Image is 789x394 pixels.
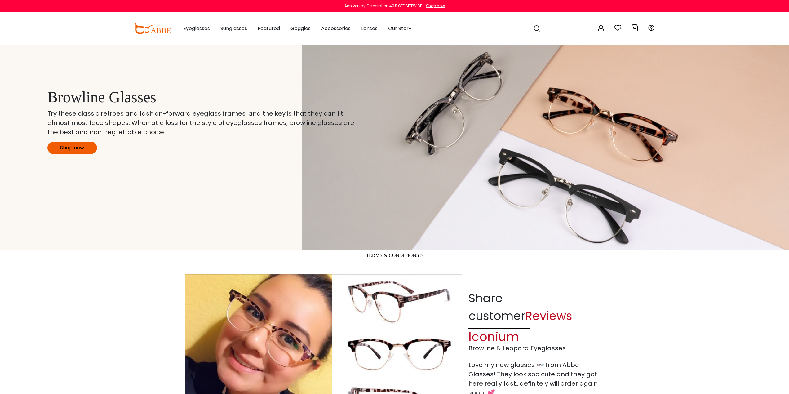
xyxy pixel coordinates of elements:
[468,289,604,325] div: Share customer
[423,3,445,8] a: Shop now
[344,3,422,9] div: Anniversay Celebration 40% OFF SITEWIDE
[361,25,378,32] span: Lenses
[468,332,604,341] a: Iconium
[47,88,363,106] h1: Browline Glasses
[290,25,311,32] span: Goggles
[468,344,566,352] span: Browline & Leopard Eyeglasses
[134,23,171,34] img: abbeglasses.com
[47,109,363,137] p: Try these classic retroes and fashion-forward eyeglass frames, and the key is that they can fit a...
[47,142,97,154] button: Shop now
[220,25,247,32] span: Sunglasses
[525,308,572,324] span: Reviews
[321,25,351,32] span: Accessories
[183,25,210,32] span: Eyeglasses
[258,25,280,32] span: Featured
[426,3,445,9] div: Shop now
[388,25,411,32] span: Our Story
